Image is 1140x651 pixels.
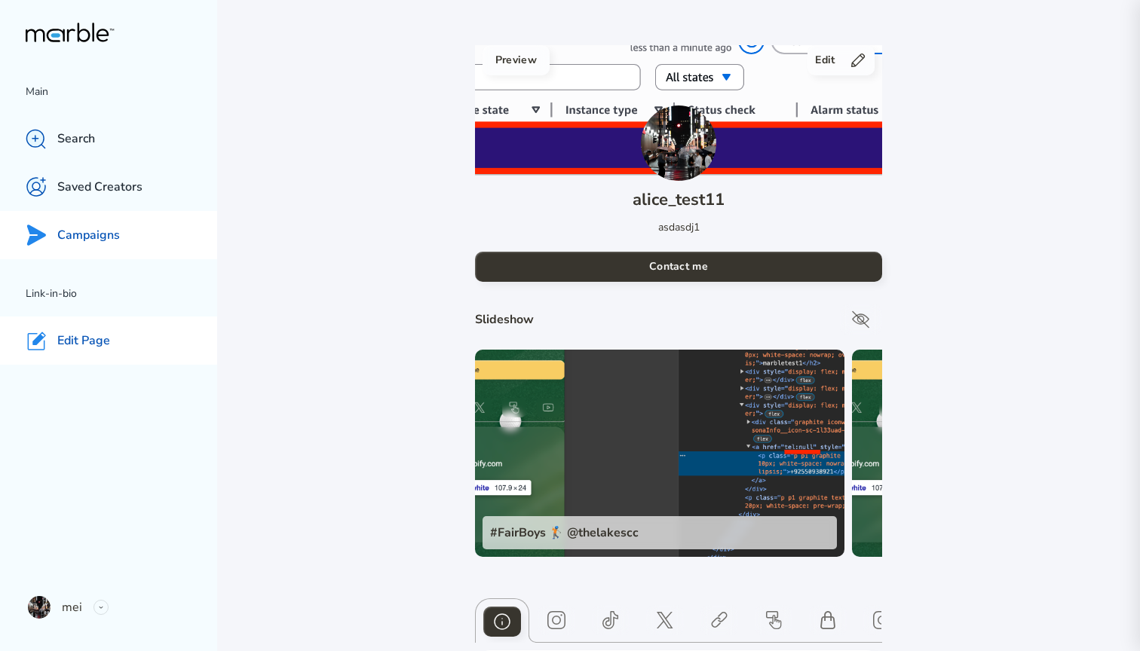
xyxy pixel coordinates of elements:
p: Edit Page [57,333,110,349]
button: Preview [483,45,550,75]
p: mei [62,598,82,616]
h4: Contact me [649,258,708,276]
p: Saved Creators [57,179,142,195]
p: Main [26,83,217,101]
button: Contact me [475,252,882,282]
img: 4f78947f2dd0cd6b8e49c5f762bc88c7 [475,350,844,557]
p: Search [57,131,95,147]
h3: Slideshow [475,310,832,329]
button: Edit [807,45,875,75]
p: Link-in-bio [26,285,217,303]
h4: Edit [815,51,835,69]
h3: #FairBoys 🏌🏻 @thelakescc [490,524,639,542]
h4: Preview [495,51,537,69]
p: Campaigns [57,228,120,243]
p: asdasdj1 [658,219,700,237]
h2: alice_test11 [633,188,725,211]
